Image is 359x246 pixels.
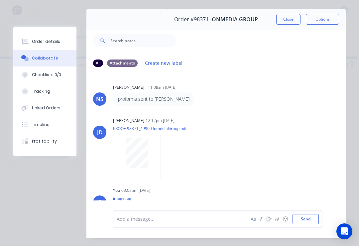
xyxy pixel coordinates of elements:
[113,118,144,124] div: [PERSON_NAME]
[121,187,150,193] div: 03:05pm [DATE]
[13,116,76,133] button: Timeline
[113,187,120,193] div: You
[32,39,60,45] div: Order details
[142,59,186,67] button: Create new label
[32,55,58,61] div: Collaborate
[13,133,76,150] button: Profitability
[97,128,103,136] div: JD
[113,126,186,131] p: PROOF-98371_4990-OnmediaGroup.pdf
[32,122,50,128] div: Timeline
[110,34,176,47] input: Search notes...
[93,60,103,67] div: All
[212,16,258,23] span: ONMEDIA GROUP
[13,33,76,50] button: Order details
[293,214,319,224] button: Send
[281,215,289,223] button: ☺
[13,83,76,100] button: Tracking
[13,50,76,66] button: Collaborate
[13,66,76,83] button: Checklists 0/0
[113,195,168,201] p: image.jpg
[113,84,144,90] div: [PERSON_NAME]
[146,118,175,124] div: 12:12pm [DATE]
[32,88,50,94] div: Tracking
[257,215,265,223] button: @
[146,84,177,90] div: - 11:08am [DATE]
[107,60,138,67] div: Attachments
[336,223,352,239] div: Open Intercom Messenger
[118,96,189,102] p: proforma sent to [PERSON_NAME]
[32,72,61,78] div: Checklists 0/0
[276,14,300,25] button: Close
[32,138,57,144] div: Profitability
[97,198,103,206] div: JD
[249,215,257,223] button: Aa
[13,100,76,116] button: Linked Orders
[306,14,339,25] button: Options
[32,105,60,111] div: Linked Orders
[96,95,103,103] div: NS
[174,16,212,23] span: Order #98371 -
